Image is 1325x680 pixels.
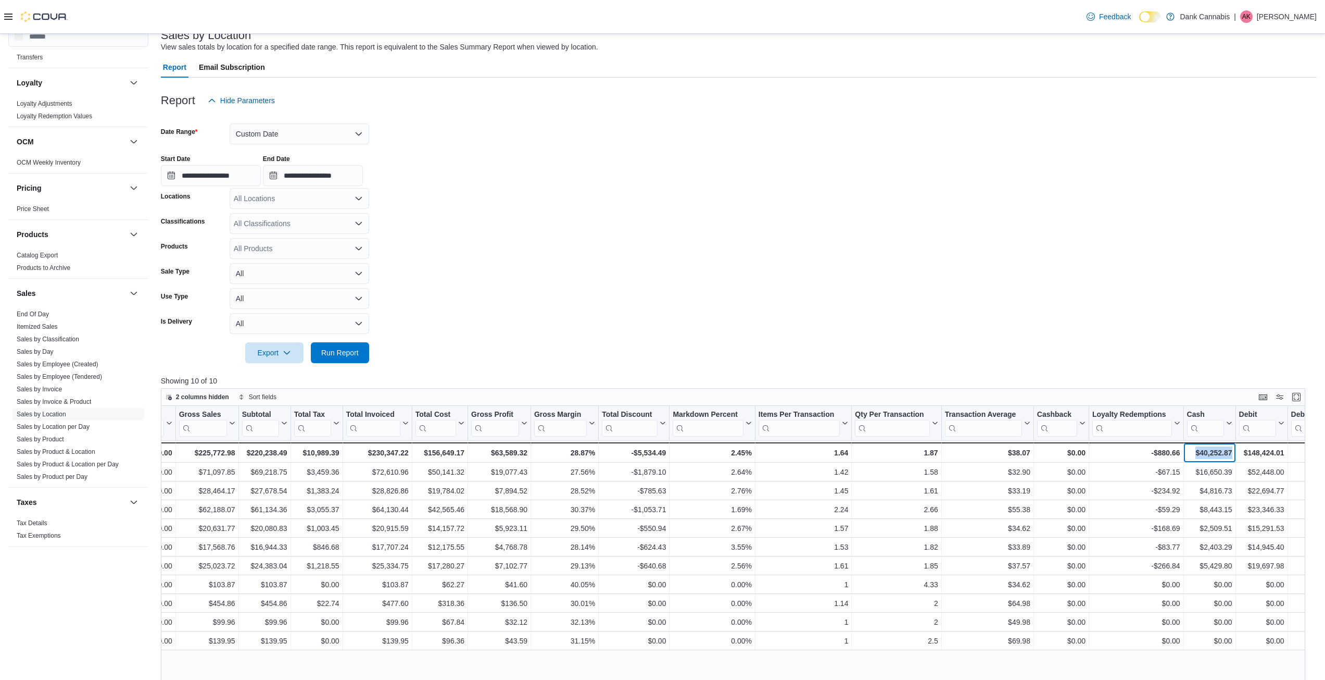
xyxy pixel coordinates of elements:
[945,503,1030,516] div: $55.38
[294,410,339,437] button: Total Tax
[944,410,1021,437] div: Transaction Average
[179,560,235,572] div: $25,023.72
[179,466,235,478] div: $71,097.85
[855,560,938,572] div: 1.85
[294,578,339,591] div: $0.00
[17,264,70,271] a: Products to Archive
[128,496,140,509] button: Taxes
[17,113,92,120] a: Loyalty Redemption Values
[294,410,331,437] div: Total Tax
[17,497,37,508] h3: Taxes
[311,342,369,363] button: Run Report
[220,95,275,106] span: Hide Parameters
[471,503,527,516] div: $18,568.90
[17,288,36,299] h3: Sales
[1037,578,1086,591] div: $0.00
[534,485,595,497] div: 28.52%
[21,11,68,22] img: Cova
[944,447,1030,459] div: $38.07
[1240,10,1253,23] div: Arshi Kalkat
[17,310,49,318] span: End Of Day
[161,42,598,53] div: View sales totals by location for a specified date range. This report is equivalent to the Sales ...
[242,560,287,572] div: $24,383.04
[346,466,408,478] div: $72,610.96
[855,503,938,516] div: 2.66
[161,155,191,163] label: Start Date
[17,348,54,356] span: Sales by Day
[17,448,95,455] a: Sales by Product & Location
[123,410,164,420] div: Gift Cards
[123,410,164,437] div: Gift Card Sales
[471,522,527,535] div: $5,923.11
[8,203,148,219] div: Pricing
[179,485,235,497] div: $28,464.17
[17,398,91,405] a: Sales by Invoice & Product
[17,205,49,213] span: Price Sheet
[242,466,287,478] div: $69,218.75
[17,205,49,213] a: Price Sheet
[294,466,339,478] div: $3,459.36
[602,410,666,437] button: Total Discount
[17,137,125,147] button: OCM
[1239,485,1284,497] div: $22,694.77
[17,448,95,456] span: Sales by Product & Location
[415,410,464,437] button: Total Cost
[17,411,66,418] a: Sales by Location
[534,410,587,420] div: Gross Margin
[759,522,849,535] div: 1.57
[123,503,172,516] div: $0.00
[471,578,527,591] div: $41.60
[855,410,929,420] div: Qty Per Transaction
[1187,522,1232,535] div: $2,509.51
[1257,10,1317,23] p: [PERSON_NAME]
[673,541,751,553] div: 3.55%
[534,466,595,478] div: 27.56%
[8,517,148,546] div: Taxes
[1092,522,1180,535] div: -$168.69
[759,560,849,572] div: 1.61
[673,485,751,497] div: 2.76%
[128,182,140,194] button: Pricing
[123,560,172,572] div: $0.00
[17,100,72,108] span: Loyalty Adjustments
[855,410,929,437] div: Qty Per Transaction
[234,391,281,403] button: Sort fields
[17,336,79,343] a: Sales by Classification
[534,578,595,591] div: 40.05%
[346,541,408,553] div: $17,707.24
[161,391,233,403] button: 2 columns hidden
[17,497,125,508] button: Taxes
[1037,522,1086,535] div: $0.00
[17,264,70,272] span: Products to Archive
[602,578,666,591] div: $0.00
[17,398,91,406] span: Sales by Invoice & Product
[346,560,408,572] div: $25,334.75
[1242,10,1251,23] span: AK
[294,560,339,572] div: $1,218.55
[471,560,527,572] div: $7,102.77
[855,447,938,459] div: 1.87
[759,466,849,478] div: 1.42
[346,503,408,516] div: $64,130.44
[17,473,87,480] a: Sales by Product per Day
[249,393,276,401] span: Sort fields
[161,165,261,186] input: Press the down key to open a popover containing a calendar.
[199,57,265,78] span: Email Subscription
[17,461,119,468] a: Sales by Product & Location per Day
[17,360,98,368] span: Sales by Employee (Created)
[128,77,140,89] button: Loyalty
[471,447,527,459] div: $63,589.32
[1239,503,1284,516] div: $23,346.33
[128,287,140,300] button: Sales
[415,447,464,459] div: $156,649.17
[294,410,331,420] div: Total Tax
[673,503,751,516] div: 1.69%
[161,217,205,226] label: Classifications
[230,263,369,284] button: All
[673,447,751,459] div: 2.45%
[17,519,47,527] span: Tax Details
[355,194,363,203] button: Open list of options
[161,128,198,136] label: Date Range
